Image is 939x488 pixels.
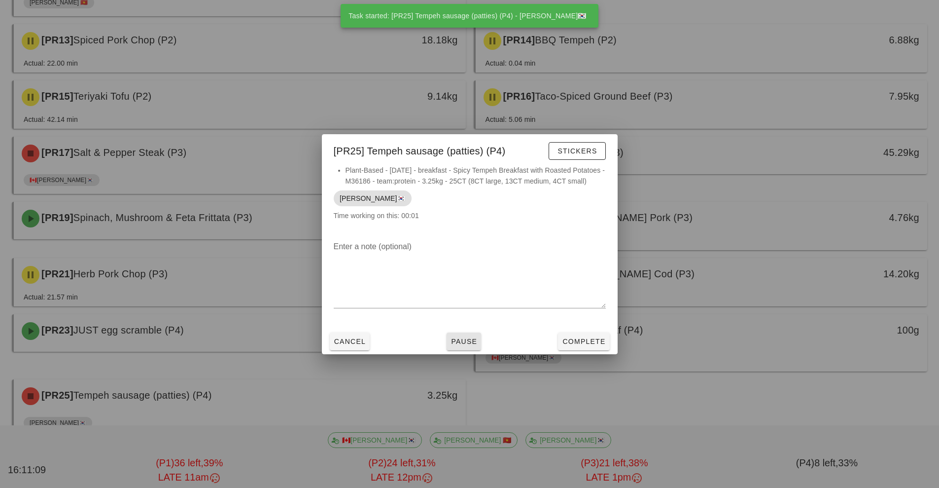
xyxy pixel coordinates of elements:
span: [PERSON_NAME]🇰🇷 [340,190,406,206]
button: Pause [447,333,481,350]
div: Time working on this: 00:01 [322,165,618,231]
div: Task started: [PR25] Tempeh sausage (patties) (P4) - [PERSON_NAME]🇰🇷 [341,4,594,28]
div: [PR25] Tempeh sausage (patties) (P4) [322,134,618,165]
span: Complete [562,338,605,345]
span: Stickers [557,147,597,155]
span: Cancel [334,338,366,345]
span: Pause [451,338,477,345]
li: Plant-Based - [DATE] - breakfast - Spicy Tempeh Breakfast with Roasted Potatoes - M36186 - team:p... [346,165,606,187]
button: Stickers [549,142,605,160]
button: Cancel [330,333,370,350]
button: Complete [558,333,609,350]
